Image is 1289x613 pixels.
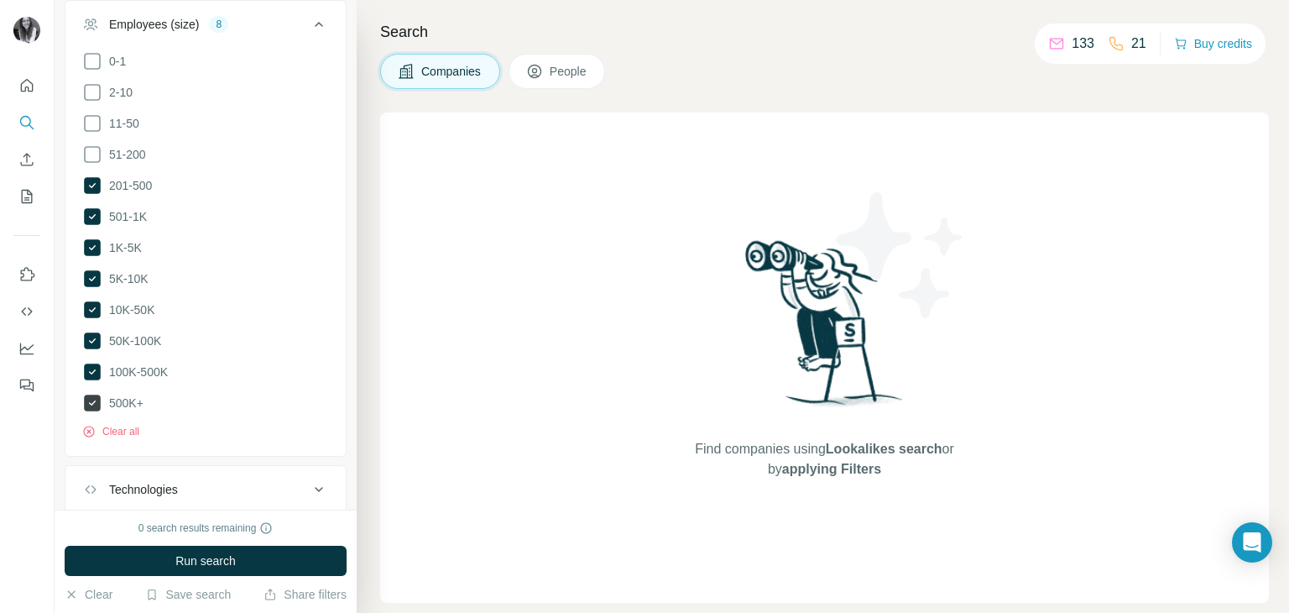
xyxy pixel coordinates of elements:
img: Avatar [13,17,40,44]
button: Dashboard [13,333,40,364]
span: 5K-10K [102,270,149,287]
span: 1K-5K [102,239,142,256]
span: 0-1 [102,53,126,70]
button: Share filters [264,586,347,603]
button: Technologies [65,469,346,510]
div: 8 [209,17,228,32]
span: 10K-50K [102,301,154,318]
span: Lookalikes search [826,442,942,456]
button: Buy credits [1174,32,1252,55]
div: Technologies [109,481,178,498]
span: 500K+ [102,395,144,411]
span: Companies [421,63,483,80]
span: 201-500 [102,177,152,194]
button: Clear [65,586,112,603]
button: Use Surfe API [13,296,40,327]
p: 21 [1131,34,1146,54]
span: 100K-500K [102,364,168,380]
button: Use Surfe on LinkedIn [13,259,40,290]
button: Search [13,107,40,138]
span: 50K-100K [102,333,161,349]
span: People [550,63,588,80]
img: Surfe Illustration - Stars [825,180,976,331]
span: 51-200 [102,146,146,163]
button: Clear all [82,424,139,439]
h4: Search [380,20,1269,44]
button: Run search [65,546,347,576]
span: 11-50 [102,115,139,132]
p: 133 [1072,34,1094,54]
button: Quick start [13,71,40,101]
span: Run search [175,553,236,569]
button: Save search [145,586,231,603]
button: Enrich CSV [13,144,40,175]
div: 0 search results remaining [138,521,274,536]
span: 501-1K [102,208,147,225]
div: Open Intercom Messenger [1232,522,1272,563]
span: Find companies using or by [690,439,958,479]
img: Surfe Illustration - Woman searching with binoculars [738,236,912,423]
button: Employees (size)8 [65,4,346,51]
div: Employees (size) [109,16,199,33]
button: My lists [13,181,40,212]
button: Feedback [13,370,40,401]
span: 2-10 [102,84,133,101]
span: applying Filters [782,462,881,476]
